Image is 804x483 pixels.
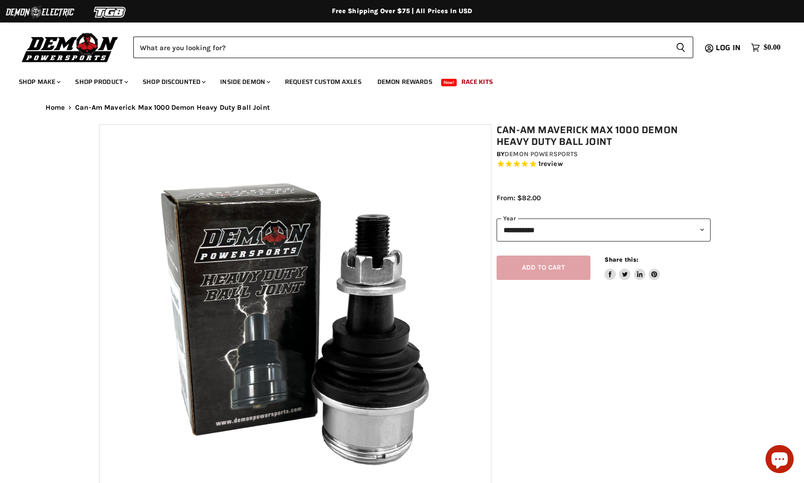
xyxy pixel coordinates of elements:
a: Demon Powersports [505,150,578,158]
a: Shop Make [12,72,66,91]
span: 1 reviews [538,160,563,168]
span: $0.00 [764,43,781,52]
a: $0.00 [746,41,785,54]
a: Demon Rewards [370,72,439,91]
a: Shop Product [68,72,134,91]
inbox-online-store-chat: Shopify online store chat [763,445,796,475]
img: Demon Electric Logo 2 [5,3,75,21]
button: Search [668,37,693,58]
a: Shop Discounted [136,72,211,91]
nav: Breadcrumbs [27,104,778,112]
span: Log in [716,42,741,53]
a: Race Kits [454,72,500,91]
span: New! [441,79,457,86]
a: Inside Demon [213,72,276,91]
a: Log in [712,44,746,52]
span: review [541,160,563,168]
img: TGB Logo 2 [75,3,145,21]
span: Share this: [605,256,638,263]
a: Home [46,104,65,112]
span: From: $82.00 [497,194,541,202]
aside: Share this: [605,256,660,280]
span: Rated 5.0 out of 5 stars 1 reviews [497,159,711,169]
div: Free Shipping Over $75 | All Prices In USD [27,7,778,15]
input: Search [133,37,668,58]
select: year [497,219,711,241]
img: Demon Powersports [19,30,122,64]
div: by [497,149,711,159]
ul: Main menu [12,68,778,91]
a: Request Custom Axles [278,72,368,91]
form: Product [133,37,693,58]
h1: Can-Am Maverick Max 1000 Demon Heavy Duty Ball Joint [497,124,711,148]
span: Can-Am Maverick Max 1000 Demon Heavy Duty Ball Joint [75,104,270,112]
